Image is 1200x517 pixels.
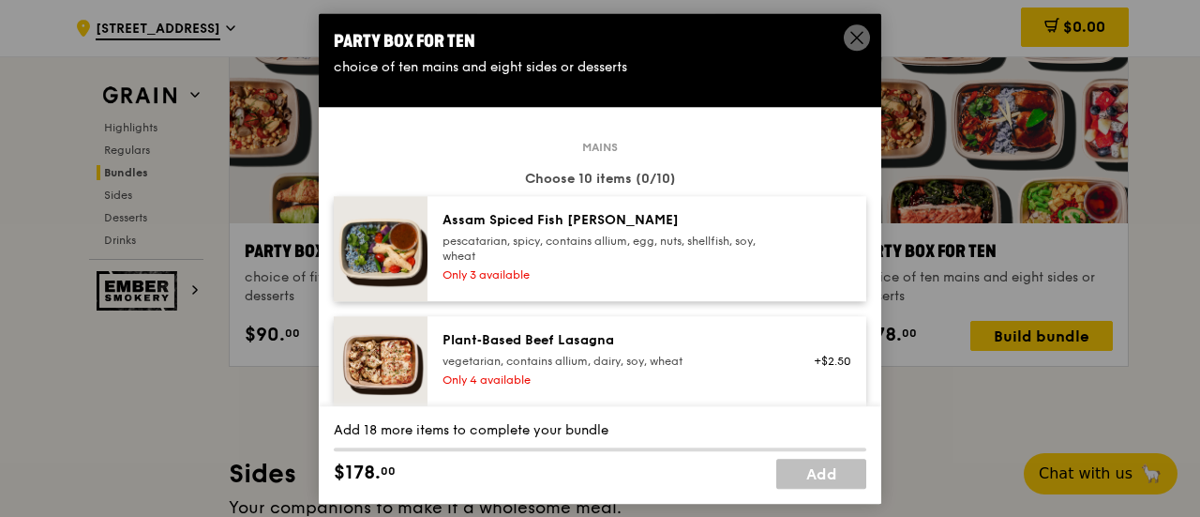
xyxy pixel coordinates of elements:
div: Only 3 available [442,267,779,282]
img: daily_normal_Assam_Spiced_Fish_Curry__Horizontal_.jpg [334,196,427,301]
div: Only 4 available [442,373,779,388]
div: vegetarian, contains allium, dairy, soy, wheat [442,354,779,369]
span: 00 [381,464,396,479]
span: $178. [334,459,381,487]
div: +$2.50 [802,354,851,369]
span: Mains [575,140,625,155]
a: Add [776,459,866,489]
div: Choose 10 items (0/10) [334,170,866,189]
div: Party Box for Ten [334,28,866,54]
div: pescatarian, spicy, contains allium, egg, nuts, shellfish, soy, wheat [442,234,779,264]
div: Plant‑Based Beef Lasagna [442,331,779,350]
img: daily_normal_Citrusy-Cauliflower-Plant-Based-Lasagna-HORZ.jpg [334,316,427,406]
div: choice of ten mains and eight sides or desserts [334,58,866,77]
div: Add 18 more items to complete your bundle [334,421,866,440]
div: Assam Spiced Fish [PERSON_NAME] [442,211,779,230]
